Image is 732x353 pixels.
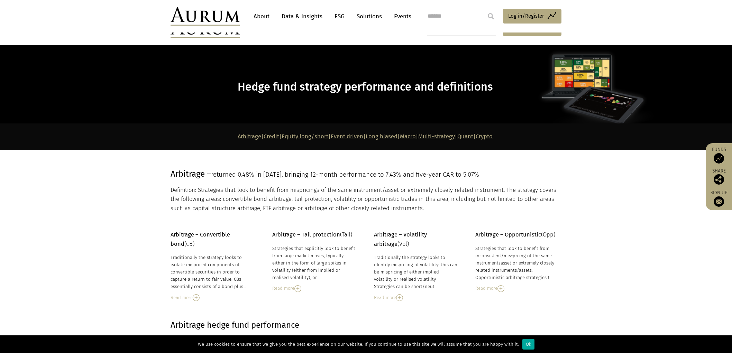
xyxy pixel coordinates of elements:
img: Read More [497,285,504,292]
a: About [250,10,273,23]
a: Sign up [709,190,729,207]
img: Read More [193,294,200,301]
div: Read more [171,294,255,301]
a: Equity long/short [282,133,328,140]
a: Credit [264,133,279,140]
div: Read more [475,285,560,292]
p: Definition: Strategies that look to benefit from mispricings of the same instrument/asset or extr... [171,186,560,213]
a: Data & Insights [278,10,326,23]
div: Traditionally the strategy looks to identify mispricing of volatility: this can be mispricing of ... [374,254,458,290]
a: Solutions [353,10,385,23]
img: Aurum [171,7,240,26]
a: Macro [400,133,416,140]
strong: Arbitrage hedge fund performance [171,320,299,330]
img: Read More [396,294,403,301]
span: Arbitrage – [171,169,211,179]
div: Strategies that explicitly look to benefit from large market moves, typically either in the form ... [272,245,357,281]
div: Read more [374,294,458,301]
a: Long biased [366,133,397,140]
p: (Vol) [374,230,458,249]
a: Log in/Register [503,9,561,24]
a: Funds [709,147,729,164]
p: (Opp) [475,230,560,239]
a: Multi-strategy [418,133,455,140]
a: Events [391,10,411,23]
a: Arbitrage [238,133,261,140]
img: Read More [294,285,301,292]
a: Crypto [476,133,493,140]
div: Read more [272,285,357,292]
span: returned 0.48% in [DATE], bringing 12-month performance to 7.43% and five-year CAR to 5.07% [211,171,479,178]
a: ESG [331,10,348,23]
div: Share [709,169,729,185]
strong: Arbitrage – Tail protection [272,231,340,238]
span: Log in/Register [508,12,544,20]
span: (CB) [171,231,230,247]
strong: Arbitrage – Opportunistic [475,231,541,238]
input: Submit [484,9,498,23]
a: Event driven [331,133,363,140]
img: Share this post [714,174,724,185]
img: Sign up to our newsletter [714,196,724,207]
strong: Arbitrage – Volatility arbitrage [374,231,427,247]
div: Strategies that look to benefit from inconsistent/mis-prcing of the same instrument/asset or extr... [475,245,560,281]
strong: Arbitrage – Convertible bond [171,231,230,247]
span: (Tail) [272,231,352,238]
div: Traditionally the strategy looks to isolate mispriced components of convertible securities in ord... [171,254,255,290]
strong: | | | | | | | | [238,133,493,140]
img: Access Funds [714,153,724,164]
a: Quant [457,133,473,140]
span: Hedge fund strategy performance and definitions [238,80,493,94]
div: Ok [522,339,534,350]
